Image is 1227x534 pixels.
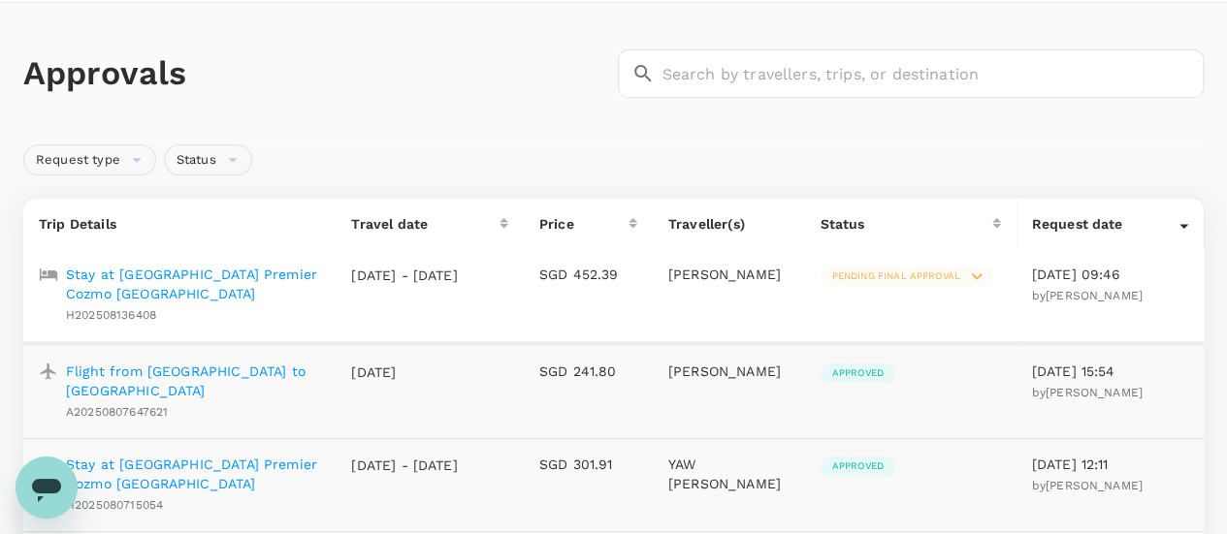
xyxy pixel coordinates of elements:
[821,267,992,286] div: Pending final approval
[539,455,637,474] p: SGD 301.91
[351,214,499,234] div: Travel date
[821,269,972,283] span: Pending final approval
[539,265,637,284] p: SGD 452.39
[668,455,790,493] p: YAW [PERSON_NAME]
[1032,361,1188,381] p: [DATE] 15:54
[351,362,458,382] p: [DATE]
[821,459,895,473] span: Approved
[539,361,637,381] p: SGD 241.80
[1046,479,1143,492] span: [PERSON_NAME]
[1032,265,1188,284] p: [DATE] 09:46
[821,214,992,234] div: Status
[164,144,252,175] div: Status
[351,455,458,475] p: [DATE] - [DATE]
[1046,289,1143,302] span: [PERSON_NAME]
[16,456,78,518] iframe: Button to launch messaging window
[668,214,790,234] p: Traveller(s)
[351,266,458,285] p: [DATE] - [DATE]
[668,361,790,381] p: [PERSON_NAME]
[66,405,168,419] span: A20250807647621
[23,53,610,94] h1: Approvals
[66,498,163,512] span: H2025080715054
[668,265,790,284] p: [PERSON_NAME]
[23,144,156,175] div: Request type
[39,214,320,234] p: Trip Details
[1032,214,1179,234] div: Request date
[66,455,320,493] a: Stay at [GEOGRAPHIC_DATA] Premier Cozmo [GEOGRAPHIC_DATA]
[66,265,320,303] a: Stay at [GEOGRAPHIC_DATA] Premier Cozmo [GEOGRAPHIC_DATA]
[539,214,629,234] div: Price
[1032,386,1143,399] span: by
[165,151,228,170] span: Status
[66,361,320,400] a: Flight from [GEOGRAPHIC_DATA] to [GEOGRAPHIC_DATA]
[1032,479,1143,492] span: by
[1032,455,1188,474] p: [DATE] 12:11
[24,151,132,170] span: Request type
[1046,386,1143,399] span: [PERSON_NAME]
[1032,289,1143,302] span: by
[66,308,156,322] span: H202508136408
[821,366,895,380] span: Approved
[662,49,1205,98] input: Search by travellers, trips, or destination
